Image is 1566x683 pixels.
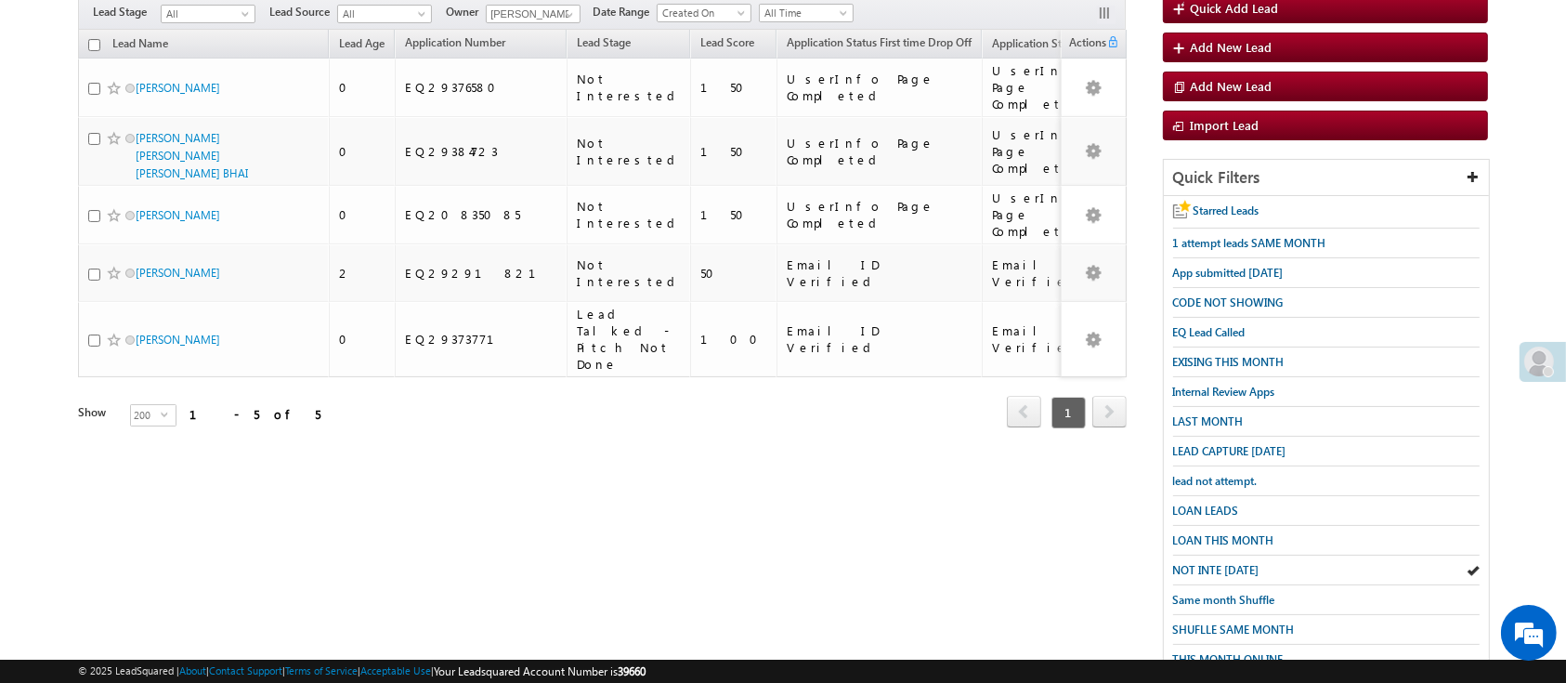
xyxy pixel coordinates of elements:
span: select [161,410,176,418]
span: Lead Stage [577,35,631,49]
span: All Time [760,5,848,21]
a: All [161,5,255,23]
div: 0 [339,206,386,223]
span: Application Number [405,35,505,49]
a: Acceptable Use [360,664,431,676]
span: 39660 [618,664,646,678]
a: Application Status New (sorted descending) [983,33,1134,57]
span: SHUFLLE SAME MONTH [1173,623,1295,637]
div: EQ29384723 [405,143,558,160]
a: Lead Stage [568,33,640,57]
div: Not Interested [577,198,682,231]
span: App submitted [DATE] [1173,266,1284,280]
div: 1 - 5 of 5 [189,403,320,425]
div: Not Interested [577,256,682,290]
a: Lead Name [103,33,177,58]
span: Lead Source [269,4,337,20]
div: Not Interested [577,135,682,168]
div: 150 [700,79,769,96]
span: Add New Lead [1191,78,1272,94]
div: 150 [700,206,769,223]
div: Quick Filters [1164,160,1489,196]
span: 200 [131,405,161,426]
a: All [337,5,432,23]
a: [PERSON_NAME] [136,333,220,347]
span: © 2025 LeadSquared | | | | | [78,663,646,680]
div: Show [78,404,115,421]
a: next [1092,398,1127,427]
a: Lead Score [691,33,763,57]
a: [PERSON_NAME] [136,81,220,95]
span: LOAN LEADS [1173,504,1239,518]
div: Lead Talked - Pitch Not Done [577,306,682,373]
a: All Time [759,4,854,22]
a: Terms of Service [285,664,358,676]
span: Import Lead [1191,117,1259,133]
div: 0 [339,79,386,96]
div: Email ID Verified [992,322,1127,356]
input: Check all records [88,39,100,51]
span: lead not attempt. [1173,474,1258,488]
div: Email ID Verified [992,256,1127,290]
span: LAST MONTH [1173,414,1244,428]
span: THIS MONTH ONLINE [1173,652,1284,666]
span: LEAD CAPTURE [DATE] [1173,444,1286,458]
div: UserInfo Page Completed [992,190,1127,240]
span: LOAN THIS MONTH [1173,533,1274,547]
span: Lead Score [700,35,754,49]
div: 2 [339,265,386,282]
span: prev [1007,396,1041,427]
span: 1 attempt leads SAME MONTH [1173,236,1326,250]
span: Owner [446,4,486,20]
input: Type to Search [486,5,581,23]
span: EQ Lead Called [1173,325,1246,339]
span: Starred Leads [1194,204,1259,217]
div: 150 [700,143,769,160]
a: Show All Items [555,6,579,24]
span: CODE NOT SHOWING [1173,296,1284,309]
div: UserInfo Page Completed [787,135,973,168]
span: Your Leadsquared Account Number is [434,664,646,678]
div: UserInfo Page Completed [992,62,1127,112]
div: Not Interested [577,71,682,104]
span: Internal Review Apps [1173,385,1275,399]
span: All [162,6,250,22]
div: UserInfo Page Completed [992,126,1127,177]
div: EQ29376580 [405,79,558,96]
div: EQ29373771 [405,331,558,348]
a: [PERSON_NAME] [PERSON_NAME] [PERSON_NAME] BHAI [136,131,248,180]
a: About [179,664,206,676]
span: Lead Stage [93,4,161,20]
div: 50 [700,265,769,282]
span: Same month Shuffle [1173,593,1275,607]
div: 0 [339,331,386,348]
span: next [1092,396,1127,427]
span: Date Range [593,4,657,20]
div: UserInfo Page Completed [787,198,973,231]
div: 0 [339,143,386,160]
span: Created On [658,5,746,21]
span: Application Status New [992,36,1107,50]
a: Application Number [396,33,515,57]
a: prev [1007,398,1041,427]
span: Actions [1062,33,1106,57]
a: Application Status First time Drop Off [777,33,981,57]
div: UserInfo Page Completed [787,71,973,104]
div: EQ20835085 [405,206,558,223]
a: Created On [657,4,751,22]
span: Application Status First time Drop Off [787,35,972,49]
div: Email ID Verified [787,256,973,290]
span: EXISING THIS MONTH [1173,355,1285,369]
span: Lead Age [339,36,385,50]
span: 1 [1051,397,1086,428]
span: NOT INTE [DATE] [1173,563,1259,577]
div: 100 [700,331,769,348]
span: Add New Lead [1191,39,1272,55]
div: EQ29291821 [405,265,558,282]
span: All [338,6,426,22]
a: Contact Support [209,664,282,676]
a: [PERSON_NAME] [136,266,220,280]
div: Email ID Verified [787,322,973,356]
a: [PERSON_NAME] [136,208,220,222]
